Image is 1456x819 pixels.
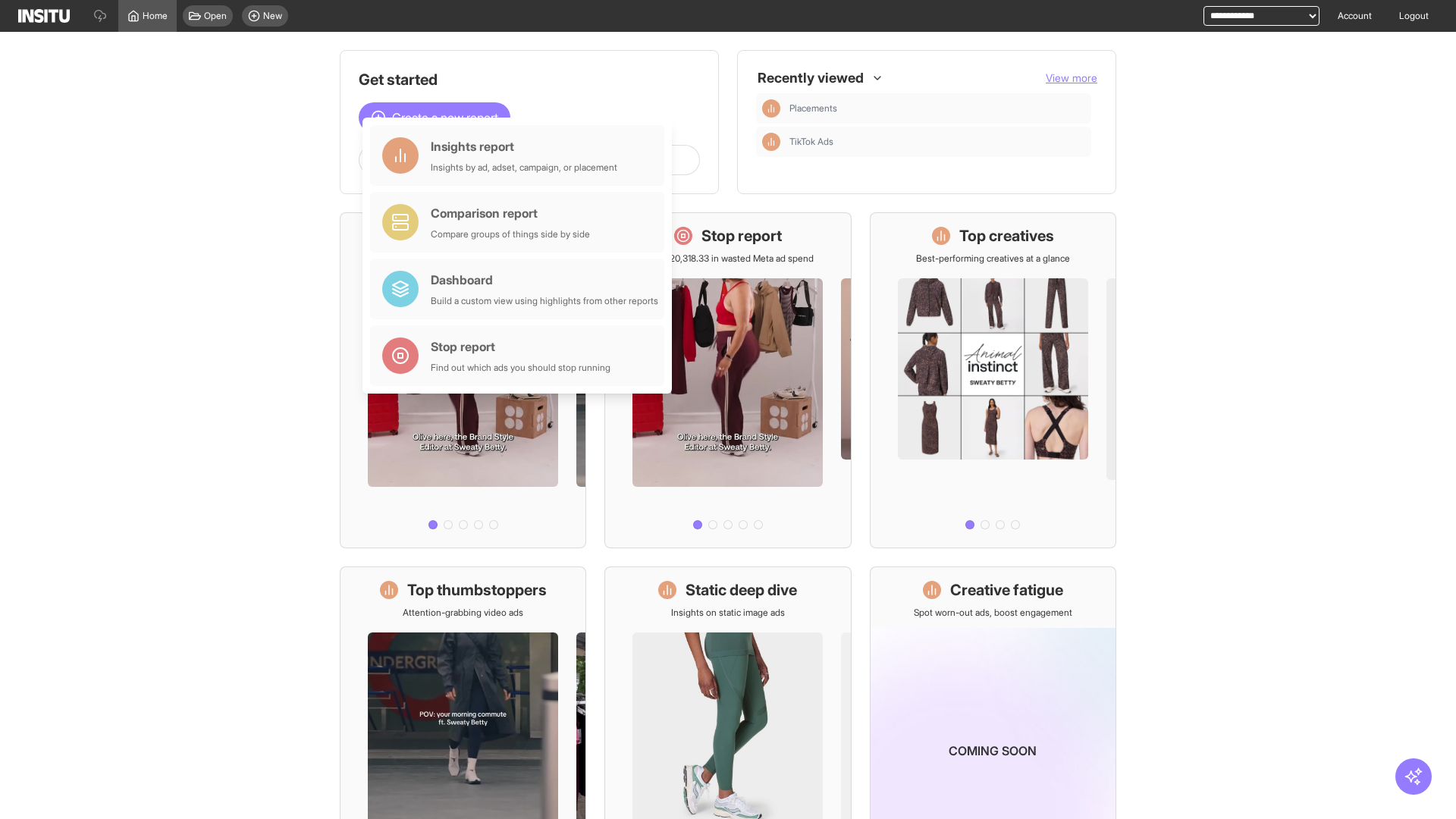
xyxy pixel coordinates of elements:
[431,337,610,356] div: Stop report
[18,9,70,23] img: Logo
[143,10,168,22] span: Home
[431,162,617,174] div: Insights by ad, adset, campaign, or placement
[789,136,1085,148] span: TikTok Ads
[671,607,785,619] p: Insights on static image ads
[431,295,658,307] div: Build a custom view using highlights from other reports
[431,137,617,155] div: Insights report
[263,10,282,22] span: New
[359,69,700,90] h1: Get started
[403,607,523,619] p: Attention-grabbing video ads
[642,253,814,265] p: Save £20,318.33 in wasted Meta ad spend
[204,10,227,22] span: Open
[1046,71,1097,86] button: View more
[762,133,780,151] div: Insights
[392,108,498,127] span: Create a new report
[407,579,547,601] h1: Top thumbstoppers
[431,204,590,222] div: Comparison report
[870,212,1116,548] a: Top creativesBest-performing creatives at a glance
[431,271,658,289] div: Dashboard
[701,225,782,246] h1: Stop report
[359,102,510,133] button: Create a new report
[686,579,797,601] h1: Static deep dive
[789,102,837,115] span: Placements
[762,99,780,118] div: Insights
[604,212,851,548] a: Stop reportSave £20,318.33 in wasted Meta ad spend
[1046,71,1097,84] span: View more
[431,228,590,240] div: Compare groups of things side by side
[959,225,1054,246] h1: Top creatives
[789,102,1085,115] span: Placements
[431,362,610,374] div: Find out which ads you should stop running
[340,212,586,548] a: What's live nowSee all active ads instantly
[789,136,833,148] span: TikTok Ads
[916,253,1070,265] p: Best-performing creatives at a glance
